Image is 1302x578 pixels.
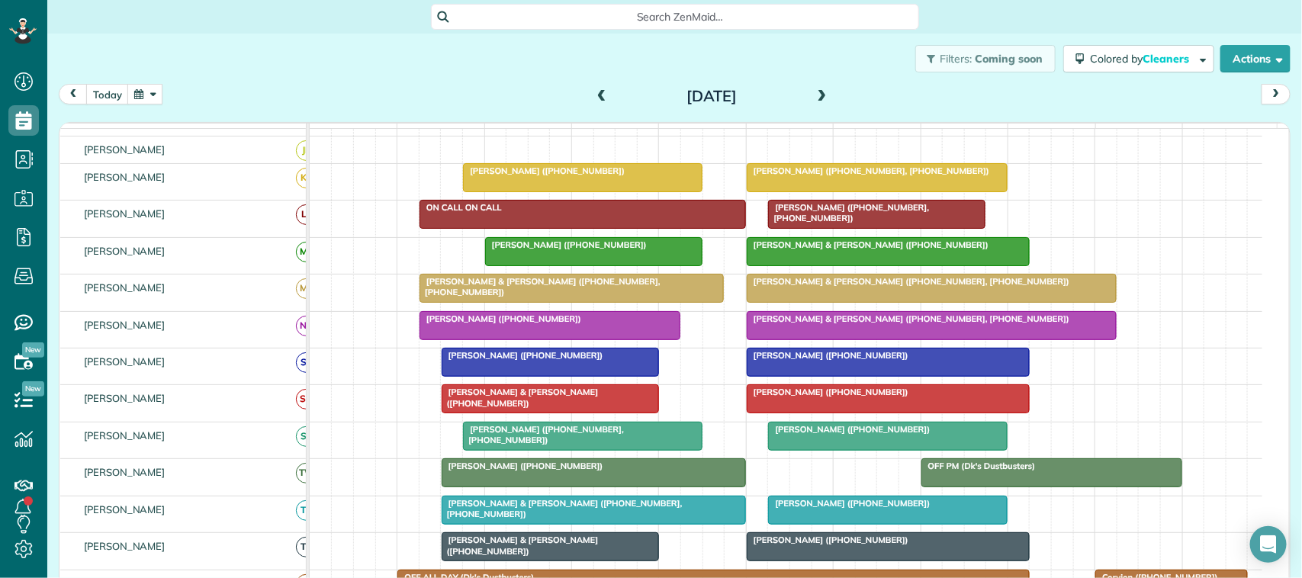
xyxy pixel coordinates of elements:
[296,278,317,299] span: MB
[296,204,317,225] span: LF
[484,239,648,250] span: [PERSON_NAME] ([PHONE_NUMBER])
[921,461,1037,471] span: OFF PM (Dk's Dustbusters)
[746,535,909,545] span: [PERSON_NAME] ([PHONE_NUMBER])
[81,245,169,257] span: [PERSON_NAME]
[441,350,604,361] span: [PERSON_NAME] ([PHONE_NUMBER])
[441,461,604,471] span: [PERSON_NAME] ([PHONE_NUMBER])
[296,140,317,161] span: JR
[1143,52,1191,66] span: Cleaners
[659,127,693,139] span: 11am
[1008,127,1035,139] span: 3pm
[441,535,599,556] span: [PERSON_NAME] & [PERSON_NAME] ([PHONE_NUMBER])
[616,88,807,104] h2: [DATE]
[767,202,929,223] span: [PERSON_NAME] ([PHONE_NUMBER], [PHONE_NUMBER])
[296,242,317,262] span: MT
[81,503,169,515] span: [PERSON_NAME]
[746,276,1070,287] span: [PERSON_NAME] & [PERSON_NAME] ([PHONE_NUMBER], [PHONE_NUMBER])
[746,313,1070,324] span: [PERSON_NAME] & [PERSON_NAME] ([PHONE_NUMBER], [PHONE_NUMBER])
[1262,84,1291,104] button: next
[419,202,503,213] span: ON CALL ON CALL
[462,165,625,176] span: [PERSON_NAME] ([PHONE_NUMBER])
[746,387,909,397] span: [PERSON_NAME] ([PHONE_NUMBER])
[767,498,931,509] span: [PERSON_NAME] ([PHONE_NUMBER])
[921,127,948,139] span: 2pm
[1063,45,1214,72] button: Colored byCleaners
[746,165,990,176] span: [PERSON_NAME] ([PHONE_NUMBER], [PHONE_NUMBER])
[296,537,317,557] span: TD
[81,429,169,442] span: [PERSON_NAME]
[296,352,317,373] span: SB
[834,127,860,139] span: 1pm
[462,424,624,445] span: [PERSON_NAME] ([PHONE_NUMBER], [PHONE_NUMBER])
[1250,526,1287,563] div: Open Intercom Messenger
[747,127,780,139] span: 12pm
[1183,127,1210,139] span: 5pm
[572,127,606,139] span: 10am
[22,381,44,397] span: New
[767,424,931,435] span: [PERSON_NAME] ([PHONE_NUMBER])
[485,127,513,139] span: 9am
[296,316,317,336] span: NN
[81,355,169,368] span: [PERSON_NAME]
[1090,52,1194,66] span: Colored by
[397,127,426,139] span: 8am
[81,281,169,294] span: [PERSON_NAME]
[1220,45,1291,72] button: Actions
[441,387,599,408] span: [PERSON_NAME] & [PERSON_NAME] ([PHONE_NUMBER])
[746,239,989,250] span: [PERSON_NAME] & [PERSON_NAME] ([PHONE_NUMBER])
[81,207,169,220] span: [PERSON_NAME]
[940,52,972,66] span: Filters:
[22,342,44,358] span: New
[296,389,317,409] span: SM
[441,498,683,519] span: [PERSON_NAME] & [PERSON_NAME] ([PHONE_NUMBER], [PHONE_NUMBER])
[746,350,909,361] span: [PERSON_NAME] ([PHONE_NUMBER])
[296,463,317,483] span: TW
[296,168,317,188] span: KB
[419,313,582,324] span: [PERSON_NAME] ([PHONE_NUMBER])
[86,84,129,104] button: today
[81,392,169,404] span: [PERSON_NAME]
[310,127,338,139] span: 7am
[296,426,317,447] span: SP
[81,466,169,478] span: [PERSON_NAME]
[1096,127,1123,139] span: 4pm
[419,276,661,297] span: [PERSON_NAME] & [PERSON_NAME] ([PHONE_NUMBER], [PHONE_NUMBER])
[81,540,169,552] span: [PERSON_NAME]
[81,319,169,331] span: [PERSON_NAME]
[59,84,88,104] button: prev
[975,52,1043,66] span: Coming soon
[81,143,169,156] span: [PERSON_NAME]
[296,500,317,521] span: TP
[81,171,169,183] span: [PERSON_NAME]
